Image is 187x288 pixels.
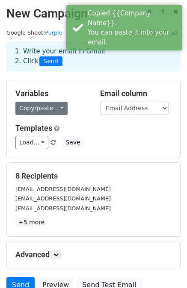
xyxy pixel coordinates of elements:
[39,56,62,67] span: Send
[6,29,62,36] small: Google Sheet:
[100,89,172,98] h5: Email column
[15,195,111,202] small: [EMAIL_ADDRESS][DOMAIN_NAME]
[6,6,181,21] h2: New Campaign
[45,29,62,36] a: Purple
[9,47,178,66] div: 1. Write your email in Gmail 2. Click
[15,136,48,149] a: Load...
[15,171,172,181] h5: 8 Recipients
[144,247,187,288] iframe: Chat Widget
[62,136,84,149] button: Save
[15,186,111,192] small: [EMAIL_ADDRESS][DOMAIN_NAME]
[15,205,111,212] small: [EMAIL_ADDRESS][DOMAIN_NAME]
[15,89,87,98] h5: Variables
[15,217,47,228] a: +5 more
[88,9,178,47] div: Copied {{Company Name}}. You can paste it into your email.
[15,123,52,132] a: Templates
[15,102,68,115] a: Copy/paste...
[15,250,172,259] h5: Advanced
